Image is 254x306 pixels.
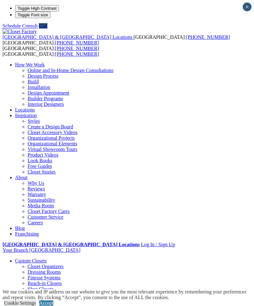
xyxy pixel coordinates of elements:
a: Reach-in Closets [28,281,62,286]
button: Toggle High Contrast [15,5,59,12]
a: About [15,175,28,180]
button: Toggle Font size [15,12,50,18]
a: Look Books [28,158,52,163]
a: Careers [28,220,43,225]
a: Your Branch [GEOGRAPHIC_DATA] [3,247,81,253]
a: Locations [15,107,35,112]
a: Shoe Closets [28,286,54,292]
a: Closet Accessory Videos [28,130,77,135]
a: Builder Programs [28,96,63,101]
a: Organizational Elements [28,141,77,146]
a: Finesse Systems [28,275,61,280]
a: Media Room [28,203,54,208]
a: How We Work [15,62,45,67]
a: [GEOGRAPHIC_DATA] & [GEOGRAPHIC_DATA] Locations [3,34,134,40]
a: Styles [28,118,40,124]
a: Reviews [28,186,45,191]
a: Cookie Settings [4,300,36,306]
a: Inspiration [15,113,37,118]
a: Online and In-Home Design Consultations [28,68,114,73]
a: [PHONE_NUMBER] [55,46,99,51]
a: Warranty [28,192,46,197]
a: Interior Designers [28,101,64,107]
a: Closet Stories [28,169,56,174]
a: Sustainability [28,197,55,203]
a: Design Appointment [28,90,69,96]
a: Customer Service [28,214,63,220]
a: Organizational Projects [28,135,75,141]
a: Schedule Consult [3,23,38,29]
span: [GEOGRAPHIC_DATA]: [GEOGRAPHIC_DATA]: [3,46,99,57]
img: Closet Factory [3,29,37,34]
a: Why Us [28,180,44,186]
span: [GEOGRAPHIC_DATA] [29,247,80,253]
a: [GEOGRAPHIC_DATA] & [GEOGRAPHIC_DATA] Locations [3,242,140,247]
button: Close [243,3,251,11]
span: Toggle High Contrast [18,6,56,11]
span: [GEOGRAPHIC_DATA]: [GEOGRAPHIC_DATA]: [3,34,230,45]
a: Installation [28,85,50,90]
a: Dressing Rooms [28,269,61,275]
a: Log In / Sign Up [141,242,175,247]
a: Custom Closets [15,258,47,263]
span: Toggle Font size [18,13,48,17]
a: Franchising [15,231,39,236]
a: Create a Design Board [28,124,73,129]
a: Free Guides [28,163,52,169]
a: Product Videos [28,152,58,158]
div: We use cookies and IP address on our website to give you the most relevant experience by remember... [3,289,254,300]
a: Design Process [28,73,58,79]
a: [PHONE_NUMBER] [186,34,230,40]
a: Accept [39,300,53,306]
a: Closet Organizers [28,264,64,269]
a: Blog [15,226,25,231]
a: Call [39,23,47,29]
a: [PHONE_NUMBER] [55,40,99,45]
a: Build [28,79,39,84]
span: Your Branch [3,247,28,253]
a: Virtual Showroom Tours [28,147,77,152]
span: [GEOGRAPHIC_DATA] & [GEOGRAPHIC_DATA] Locations [3,34,132,40]
a: Closet Factory Cares [28,209,70,214]
a: [PHONE_NUMBER] [55,51,99,57]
